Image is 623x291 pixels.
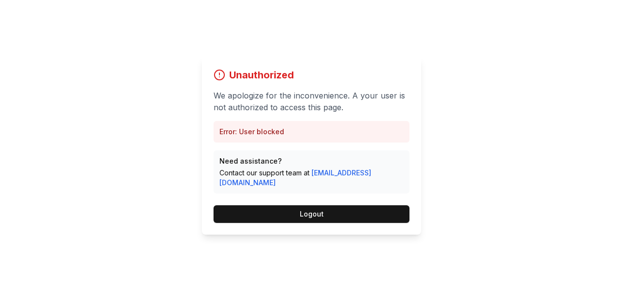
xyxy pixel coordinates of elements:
p: Error: User blocked [219,127,404,137]
p: Need assistance? [219,156,404,166]
h1: Unauthorized [229,68,294,82]
p: We apologize for the inconvenience. A your user is not authorized to access this page. [214,90,409,113]
p: Contact our support team at [219,168,404,188]
button: Logout [214,205,409,223]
